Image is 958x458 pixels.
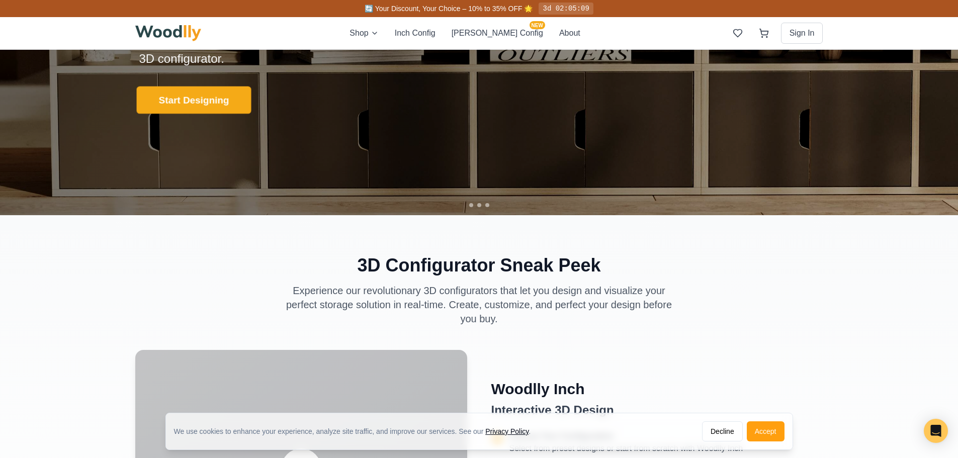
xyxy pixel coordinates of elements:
button: Accept [747,421,785,441]
button: Shop [350,27,378,39]
div: We use cookies to enhance your experience, analyze site traffic, and improve our services. See our . [174,426,539,436]
h2: 3D Configurator Sneak Peek [135,255,823,276]
button: Decline [702,421,743,441]
button: [PERSON_NAME] ConfigNEW [452,27,543,39]
div: Open Intercom Messenger [924,419,948,443]
a: Privacy Policy [485,427,529,435]
img: Woodlly [135,25,202,41]
span: 🔄 Your Discount, Your Choice – 10% to 35% OFF 🌟 [365,5,533,13]
span: NEW [530,21,545,29]
p: Experience our revolutionary 3D configurators that let you design and visualize your perfect stor... [286,284,672,326]
div: 3d 02:05:09 [539,3,593,15]
button: Start Designing [136,86,251,114]
button: Inch Config [395,27,436,39]
button: Sign In [781,23,823,44]
button: About [559,27,580,39]
p: Create custom shelving solutions that fit your space perfectly with our 3D configurator. [139,35,526,67]
h3: Woodlly Inch [491,380,823,398]
h4: Interactive 3D Design [491,402,823,418]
